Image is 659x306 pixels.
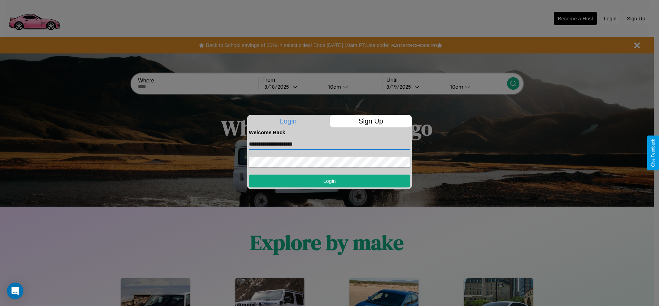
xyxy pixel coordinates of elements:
[249,175,410,187] button: Login
[7,283,23,299] div: Open Intercom Messenger
[249,129,410,135] h4: Welcome Back
[330,115,412,127] p: Sign Up
[247,115,329,127] p: Login
[651,139,656,167] div: Give Feedback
